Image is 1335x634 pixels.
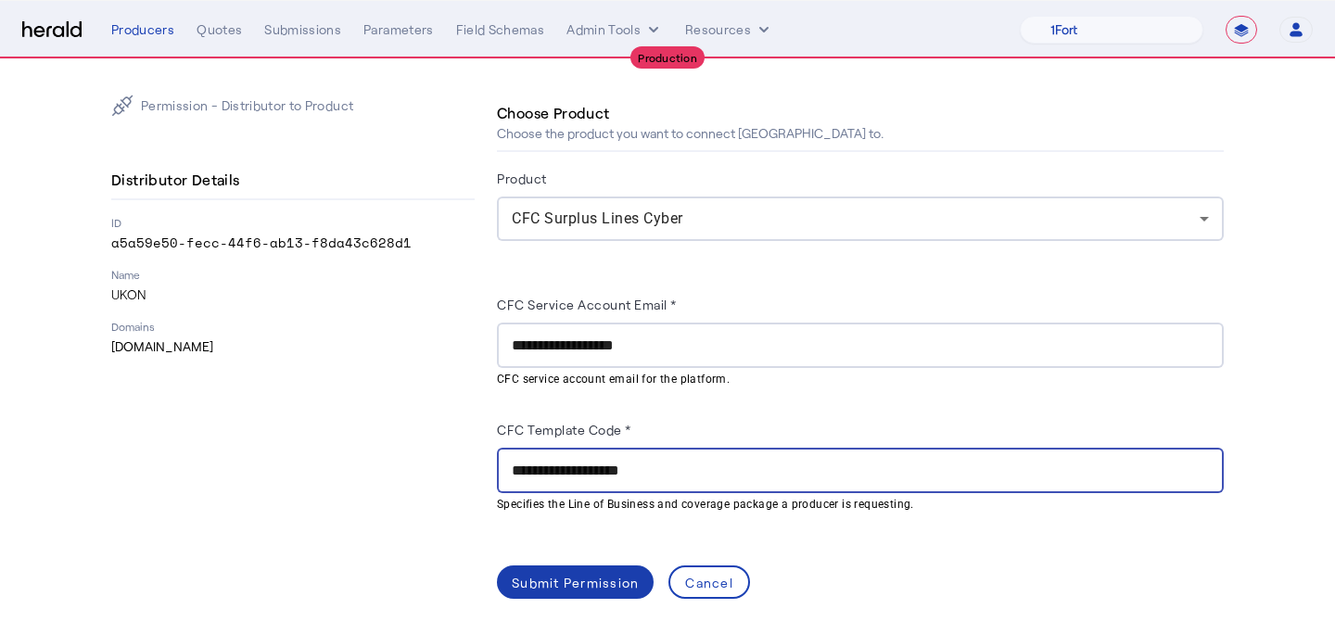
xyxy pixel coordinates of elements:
div: Cancel [685,573,733,592]
label: CFC Service Account Email * [497,297,677,312]
button: internal dropdown menu [566,20,663,39]
p: [DOMAIN_NAME] [111,337,475,356]
h4: Choose Product [497,102,610,124]
div: Submissions [264,20,341,39]
p: Domains [111,319,475,334]
div: Producers [111,20,174,39]
p: Choose the product you want to connect [GEOGRAPHIC_DATA] to. [497,124,884,143]
div: Quotes [197,20,242,39]
p: Name [111,267,475,282]
span: CFC Surplus Lines Cyber [512,209,683,227]
p: Permission - Distributor to Product [141,96,353,115]
div: Field Schemas [456,20,545,39]
mat-hint: CFC service account email for the platform. [497,368,1213,388]
div: Submit Permission [512,573,639,592]
button: Cancel [668,565,750,599]
button: Resources dropdown menu [685,20,773,39]
p: ID [111,215,475,230]
p: UKON [111,285,475,304]
div: Parameters [363,20,434,39]
label: CFC Template Code * [497,422,631,437]
div: Production [630,46,705,69]
mat-hint: Specifies the Line of Business and coverage package a producer is requesting. [497,493,1213,514]
p: a5a59e50-fecc-44f6-ab13-f8da43c628d1 [111,234,475,252]
h4: Distributor Details [111,169,248,191]
button: Submit Permission [497,565,654,599]
img: Herald Logo [22,21,82,39]
label: Product [497,171,547,186]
